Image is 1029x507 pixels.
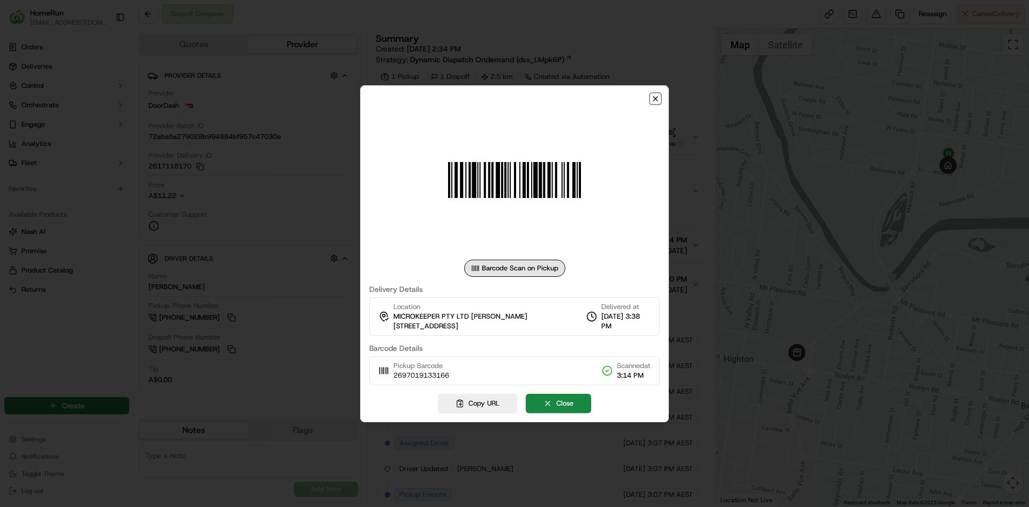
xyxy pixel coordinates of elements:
div: We're available if you need us! [36,113,136,122]
span: Scanned at [617,361,651,371]
span: 3:14 PM [617,371,651,380]
span: [DATE] 3:38 PM [601,312,651,331]
span: Location [393,302,420,312]
button: Close [526,394,591,413]
a: 💻API Documentation [86,151,176,171]
label: Delivery Details [369,285,660,293]
span: Knowledge Base [21,156,82,166]
div: 💻 [91,157,99,165]
div: 📗 [11,157,19,165]
label: Barcode Details [369,344,660,352]
img: Nash [11,11,32,32]
span: [STREET_ADDRESS] [393,321,458,331]
p: Welcome 👋 [11,43,195,60]
input: Got a question? Start typing here... [28,69,193,80]
span: MICROKEEPER PTY LTD [PERSON_NAME] [393,312,527,321]
span: API Documentation [101,156,172,166]
span: 2697019133166 [393,371,449,380]
img: 1736555255976-a54dd68f-1ca7-489b-9aae-adbdc363a1c4 [11,102,30,122]
a: 📗Knowledge Base [6,151,86,171]
div: Start new chat [36,102,176,113]
span: Pylon [107,182,130,190]
img: barcode_scan_on_pickup image [437,103,592,258]
button: Copy URL [438,394,517,413]
span: Delivered at [601,302,651,312]
div: Barcode Scan on Pickup [464,260,565,277]
span: Pickup Barcode [393,361,449,371]
a: Powered byPylon [76,181,130,190]
button: Start new chat [182,106,195,119]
